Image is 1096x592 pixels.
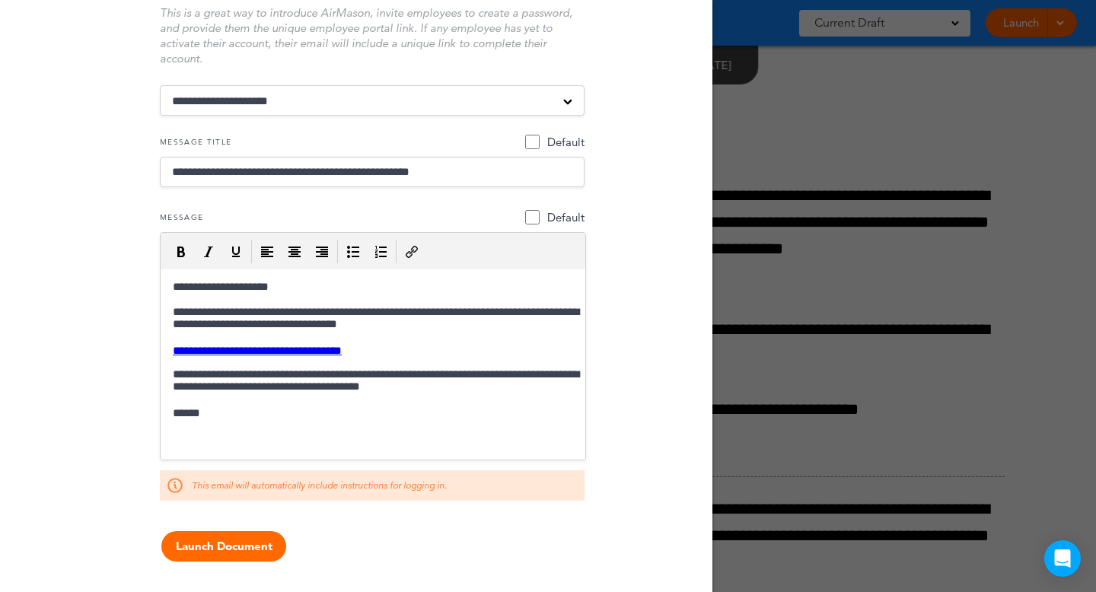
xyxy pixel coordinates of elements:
[160,212,203,223] span: Message
[399,240,425,263] div: Insert/edit link
[547,136,585,148] label: Default
[309,240,335,263] div: Align right
[282,240,307,263] div: Align center
[192,481,447,490] span: This email will automatically include instructions for logging in.
[161,531,286,562] button: Launch Document
[1044,540,1081,577] div: Open Intercom Messenger
[196,240,221,263] div: Italic
[254,240,280,263] div: Align left
[168,240,194,263] div: Bold
[161,269,597,460] iframe: Rich Text Area. Press ALT-F9 for menu. Press ALT-F10 for toolbar. Press ALT-0 for help
[167,478,183,493] img: warning-icon.svg
[160,137,231,148] span: Message title
[340,240,366,263] div: Bullet list
[160,5,585,66] p: This is a great way to introduce AirMason, invite employees to create a password, and provide the...
[223,240,249,263] div: Underline
[368,240,393,263] div: Numbered list
[547,212,585,223] label: Default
